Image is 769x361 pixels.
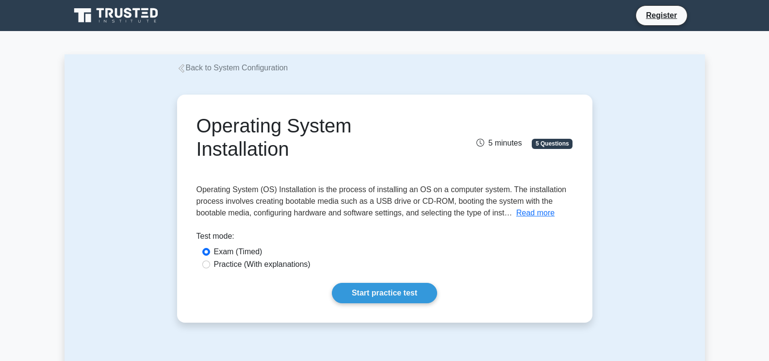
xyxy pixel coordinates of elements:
[214,246,262,258] label: Exam (Timed)
[196,185,567,217] span: Operating System (OS) Installation is the process of installing an OS on a computer system. The i...
[332,283,437,303] a: Start practice test
[196,230,573,246] div: Test mode:
[516,207,555,219] button: Read more
[532,139,573,148] span: 5 Questions
[196,114,443,161] h1: Operating System Installation
[640,9,683,21] a: Register
[177,64,288,72] a: Back to System Configuration
[214,259,311,270] label: Practice (With explanations)
[476,139,522,147] span: 5 minutes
